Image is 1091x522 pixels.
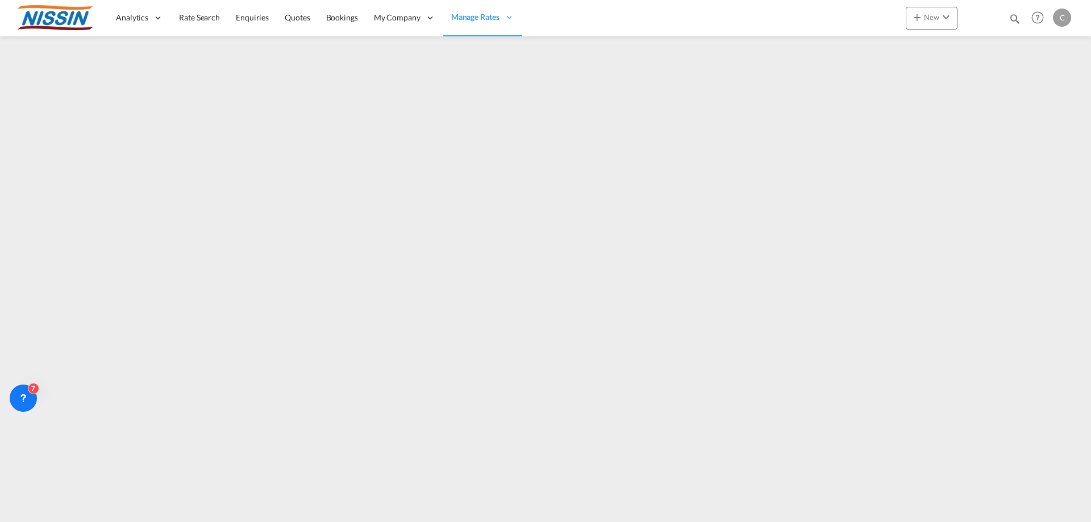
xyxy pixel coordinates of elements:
[326,12,358,22] span: Bookings
[179,12,220,22] span: Rate Search
[1009,12,1021,25] md-icon: icon-magnify
[906,7,957,30] button: icon-plus 400-fgNewicon-chevron-down
[910,12,953,22] span: New
[939,10,953,24] md-icon: icon-chevron-down
[1053,9,1071,27] div: C
[1028,8,1053,28] div: Help
[1028,8,1047,27] span: Help
[236,12,269,22] span: Enquiries
[285,12,310,22] span: Quotes
[17,5,94,31] img: 485da9108dca11f0a63a77e390b9b49c.jpg
[374,12,420,23] span: My Company
[1009,12,1021,30] div: icon-magnify
[116,12,148,23] span: Analytics
[451,11,499,23] span: Manage Rates
[910,10,924,24] md-icon: icon-plus 400-fg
